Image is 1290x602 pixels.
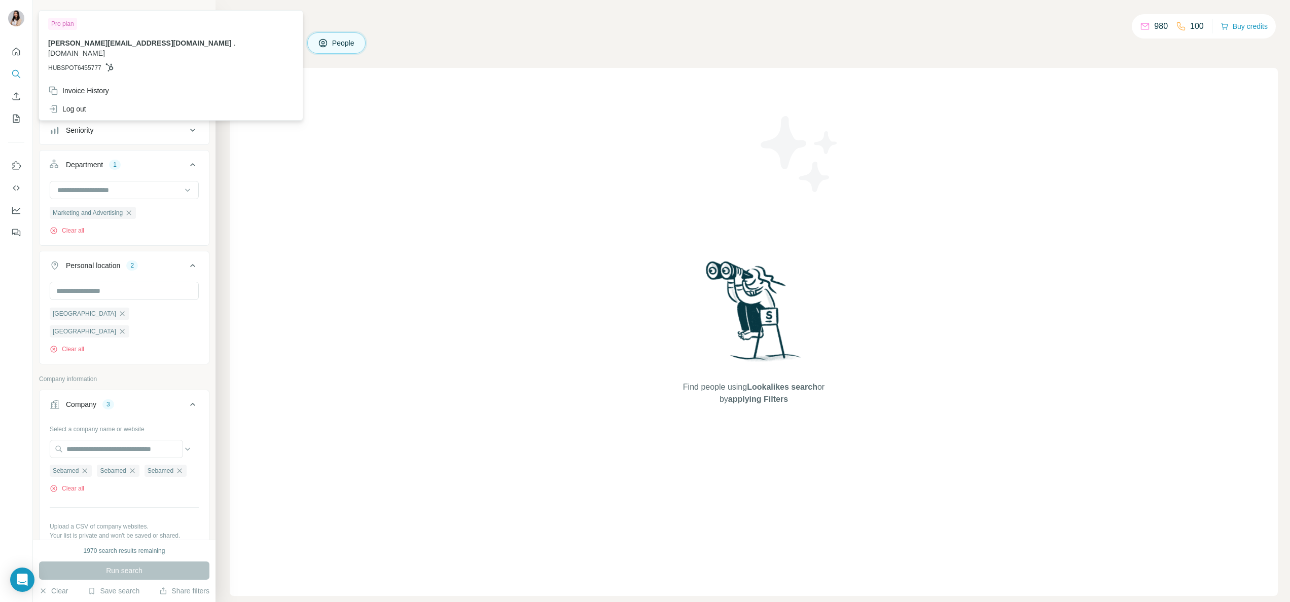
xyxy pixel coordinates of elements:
span: HUBSPOT6455777 [48,63,101,72]
span: [DOMAIN_NAME] [48,49,105,57]
button: Use Surfe on LinkedIn [8,157,24,175]
div: Log out [48,104,86,114]
div: Open Intercom Messenger [10,568,34,592]
button: Save search [88,586,139,596]
span: applying Filters [728,395,788,403]
div: 1970 search results remaining [84,546,165,555]
button: My lists [8,109,24,128]
span: Marketing and Advertising [53,208,123,217]
div: Seniority [66,125,93,135]
div: Select a company name or website [50,421,199,434]
button: Quick start [8,43,24,61]
div: 2 [126,261,138,270]
div: Personal location [66,260,120,271]
span: [PERSON_NAME][EMAIL_ADDRESS][DOMAIN_NAME] [48,39,232,47]
button: Feedback [8,223,24,242]
button: Dashboard [8,201,24,219]
button: Seniority [40,118,209,142]
button: Enrich CSV [8,87,24,105]
div: New search [39,9,71,18]
span: Sebamed [53,466,79,475]
h4: Search [230,12,1278,26]
span: Lookalikes search [747,383,817,391]
div: Invoice History [48,86,109,96]
span: [GEOGRAPHIC_DATA] [53,327,116,336]
button: Buy credits [1221,19,1268,33]
span: Sebamed [148,466,173,475]
span: Find people using or by [672,381,835,405]
div: Pro plan [48,18,77,30]
span: People [332,38,355,48]
button: Search [8,65,24,83]
button: Company3 [40,392,209,421]
button: Hide [176,6,216,21]
img: Surfe Illustration - Woman searching with binoculars [701,258,807,371]
span: Sebamed [100,466,126,475]
img: Surfe Illustration - Stars [754,108,845,200]
button: Clear [39,586,68,596]
p: 100 [1190,20,1204,32]
div: Department [66,160,103,170]
div: 3 [102,400,114,409]
p: Company information [39,374,209,384]
button: Share filters [159,586,209,596]
img: Avatar [8,10,24,26]
p: 980 [1154,20,1168,32]
div: 1 [109,160,121,169]
button: Personal location2 [40,253,209,282]
span: . [234,39,236,47]
p: Upload a CSV of company websites. [50,522,199,531]
div: Company [66,399,96,409]
button: Clear all [50,226,84,235]
span: [GEOGRAPHIC_DATA] [53,309,116,318]
button: Clear all [50,345,84,354]
button: Department1 [40,153,209,181]
button: Use Surfe API [8,179,24,197]
p: Your list is private and won't be saved or shared. [50,531,199,540]
button: Clear all [50,484,84,493]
